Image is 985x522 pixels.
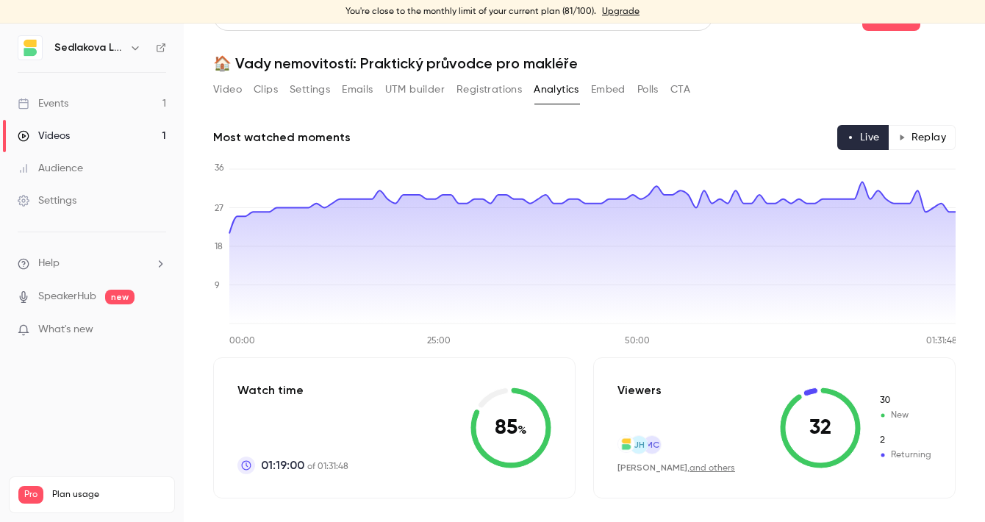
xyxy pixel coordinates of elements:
[878,448,931,462] span: Returning
[215,243,223,251] tspan: 18
[385,78,445,101] button: UTM builder
[213,54,956,72] h1: 🏠 Vady nemovitostí: Praktický průvodce pro makléře
[38,289,96,304] a: SpeakerHub
[534,78,579,101] button: Analytics
[456,78,522,101] button: Registrations
[38,256,60,271] span: Help
[342,78,373,101] button: Emails
[618,436,634,452] img: sedlakovalegal.com
[878,409,931,422] span: New
[617,382,662,399] p: Viewers
[237,382,348,399] p: Watch time
[670,78,690,101] button: CTA
[215,164,224,173] tspan: 36
[645,438,659,451] span: MC
[427,337,451,346] tspan: 25:00
[18,193,76,208] div: Settings
[261,457,304,474] span: 01:19:00
[215,282,220,290] tspan: 9
[18,486,43,504] span: Pro
[625,337,650,346] tspan: 50:00
[878,394,931,407] span: New
[290,78,330,101] button: Settings
[602,6,640,18] a: Upgrade
[637,78,659,101] button: Polls
[54,40,123,55] h6: Sedlakova Legal
[634,438,645,451] span: JH
[213,78,242,101] button: Video
[617,462,735,474] div: ,
[837,125,889,150] button: Live
[215,204,223,213] tspan: 27
[18,161,83,176] div: Audience
[213,129,351,146] h2: Most watched moments
[889,125,956,150] button: Replay
[38,322,93,337] span: What's new
[105,290,135,304] span: new
[18,36,42,60] img: Sedlakova Legal
[18,129,70,143] div: Videos
[926,337,957,346] tspan: 01:31:48
[18,256,166,271] li: help-dropdown-opener
[52,489,165,501] span: Plan usage
[261,457,348,474] p: of 01:31:48
[617,462,687,473] span: [PERSON_NAME]
[229,337,255,346] tspan: 00:00
[878,434,931,447] span: Returning
[689,464,735,473] a: and others
[18,96,68,111] div: Events
[254,78,278,101] button: Clips
[591,78,626,101] button: Embed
